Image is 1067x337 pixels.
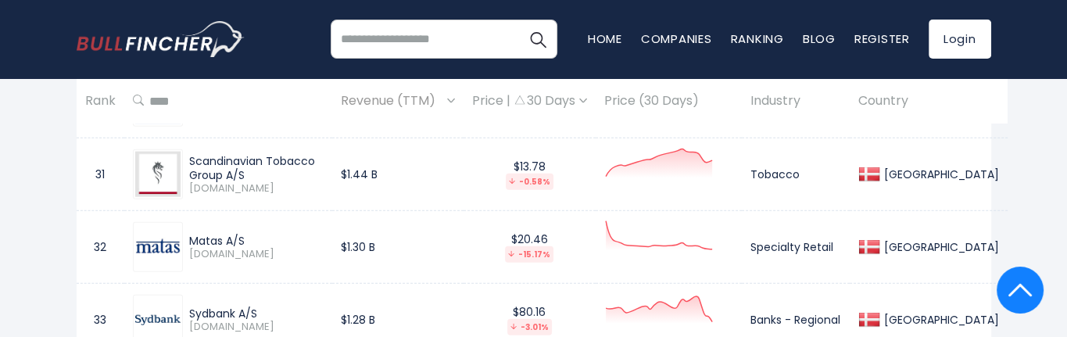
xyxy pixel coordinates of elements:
img: bullfincher logo [77,21,245,57]
td: Tobacco [742,138,850,211]
a: Login [929,20,991,59]
a: Ranking [731,30,784,47]
img: STG.CO.png [135,152,181,197]
div: Sydbank A/S [189,307,324,321]
div: Price | 30 Days [472,93,587,109]
td: 32 [77,211,124,284]
th: Industry [742,78,850,124]
td: $1.44 B [332,138,464,211]
div: $20.46 [472,232,587,263]
td: Specialty Retail [742,211,850,284]
button: Search [518,20,557,59]
th: Price (30 Days) [596,78,742,124]
span: Revenue (TTM) [341,89,443,113]
div: [GEOGRAPHIC_DATA] [880,167,999,181]
th: Rank [77,78,124,124]
div: -0.58% [506,174,553,190]
div: $80.16 [472,305,587,335]
div: -3.01% [507,319,552,335]
span: [DOMAIN_NAME] [189,248,324,261]
div: [GEOGRAPHIC_DATA] [880,240,999,254]
td: 31 [77,138,124,211]
div: Matas A/S [189,234,324,248]
a: Blog [803,30,836,47]
th: Country [850,78,1008,124]
div: $13.78 [472,160,587,190]
span: [DOMAIN_NAME] [189,321,324,334]
td: $1.30 B [332,211,464,284]
div: [GEOGRAPHIC_DATA] [880,313,999,327]
div: -15.17% [505,246,553,263]
a: Register [854,30,910,47]
a: Go to homepage [77,21,245,57]
a: Home [588,30,622,47]
img: SYDB.CO.png [135,315,181,325]
div: Scandinavian Tobacco Group A/S [189,154,324,182]
span: [DOMAIN_NAME] [189,182,324,195]
img: MATAS.CO.png [135,238,181,256]
a: Companies [641,30,712,47]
